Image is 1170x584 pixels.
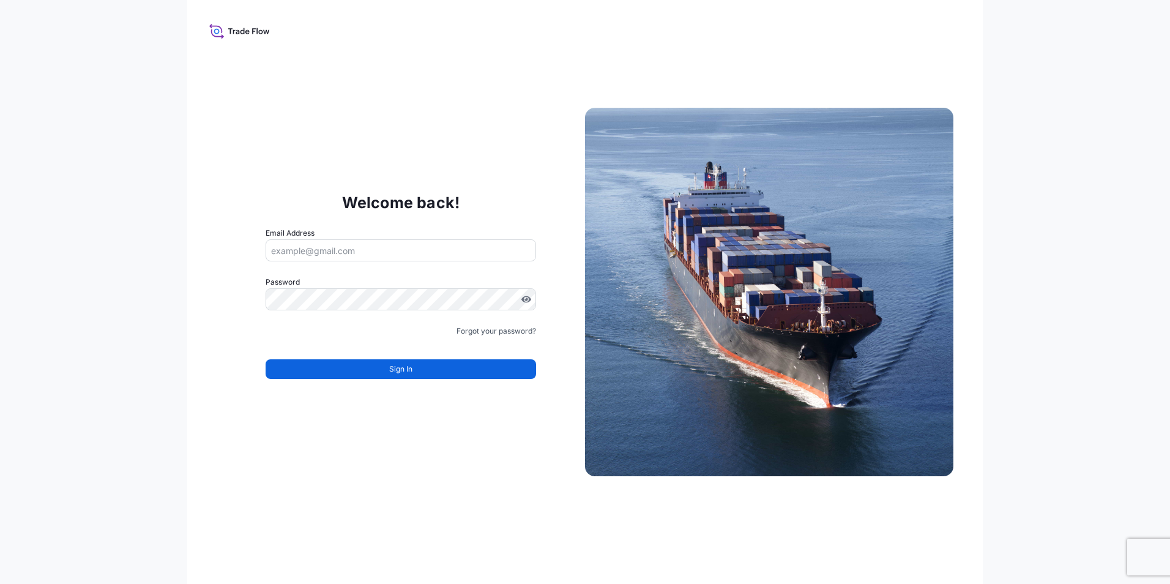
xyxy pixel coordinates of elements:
button: Show password [521,294,531,304]
label: Password [266,276,536,288]
label: Email Address [266,227,315,239]
span: Sign In [389,363,412,375]
button: Sign In [266,359,536,379]
p: Welcome back! [342,193,460,212]
a: Forgot your password? [456,325,536,337]
img: Ship illustration [585,108,953,476]
input: example@gmail.com [266,239,536,261]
